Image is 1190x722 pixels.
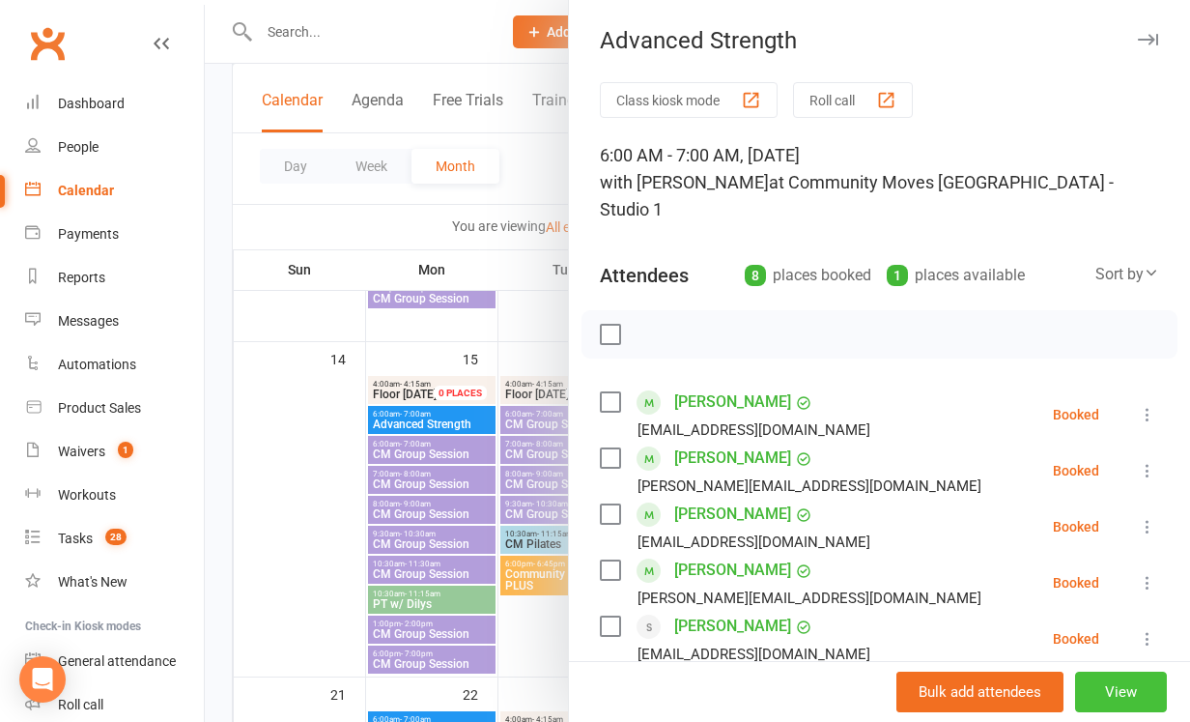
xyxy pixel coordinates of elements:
div: Messages [58,313,119,329]
div: Reports [58,270,105,285]
div: [EMAIL_ADDRESS][DOMAIN_NAME] [637,418,870,443]
div: 6:00 AM - 7:00 AM, [DATE] [600,142,1159,223]
div: Roll call [58,697,103,712]
div: Sort by [1095,262,1159,287]
a: Calendar [25,169,204,213]
a: Waivers 1 [25,430,204,474]
a: Product Sales [25,387,204,430]
a: Reports [25,256,204,300]
div: Dashboard [58,96,125,111]
span: at Community Moves [GEOGRAPHIC_DATA] - Studio 1 [600,172,1114,219]
div: What's New [58,574,127,590]
div: [EMAIL_ADDRESS][DOMAIN_NAME] [637,530,870,555]
span: with [PERSON_NAME] [600,172,769,192]
a: Dashboard [25,82,204,126]
span: 28 [105,529,127,545]
div: Open Intercom Messenger [19,656,66,703]
button: Class kiosk mode [600,82,778,118]
a: What's New [25,561,204,604]
div: Booked [1053,520,1099,534]
div: Advanced Strength [569,27,1190,54]
button: View [1075,672,1167,712]
a: General attendance kiosk mode [25,640,204,683]
button: Roll call [793,82,913,118]
a: People [25,126,204,169]
a: Tasks 28 [25,517,204,561]
a: [PERSON_NAME] [674,611,791,642]
div: Waivers [58,444,105,459]
div: Automations [58,357,136,372]
div: Booked [1053,576,1099,590]
div: Tasks [58,531,93,546]
a: [PERSON_NAME] [674,443,791,474]
a: [PERSON_NAME] [674,499,791,530]
div: places booked [745,262,871,289]
a: Payments [25,213,204,256]
a: [PERSON_NAME] [674,387,791,418]
div: Product Sales [58,400,141,416]
a: Automations [25,343,204,387]
div: Payments [58,226,119,242]
div: General attendance [58,653,176,669]
div: Booked [1053,464,1099,477]
div: People [58,139,99,155]
div: Calendar [58,183,114,198]
div: [PERSON_NAME][EMAIL_ADDRESS][DOMAIN_NAME] [637,474,981,499]
span: 1 [118,442,133,458]
a: Messages [25,300,204,343]
div: places available [887,262,1025,289]
a: Workouts [25,474,204,517]
button: Bulk add attendees [896,672,1063,712]
div: Attendees [600,262,689,289]
div: [EMAIL_ADDRESS][DOMAIN_NAME] [637,642,870,667]
div: Workouts [58,487,116,503]
div: Booked [1053,632,1099,646]
div: 1 [887,265,908,286]
div: 8 [745,265,766,286]
a: [PERSON_NAME] [674,555,791,586]
div: Booked [1053,408,1099,421]
a: Clubworx [23,19,71,68]
div: [PERSON_NAME][EMAIL_ADDRESS][DOMAIN_NAME] [637,586,981,611]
